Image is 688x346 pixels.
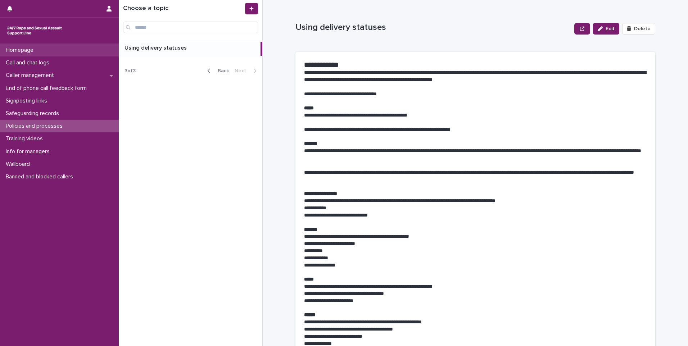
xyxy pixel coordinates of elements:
p: Banned and blocked callers [3,173,79,180]
h1: Choose a topic [123,5,244,13]
span: Back [213,68,229,73]
p: Signposting links [3,97,53,104]
button: Delete [622,23,655,35]
button: Edit [593,23,619,35]
p: Info for managers [3,148,55,155]
p: Training videos [3,135,49,142]
span: Edit [606,26,615,31]
span: Delete [634,26,651,31]
p: Policies and processes [3,123,68,129]
input: Search [123,22,258,33]
button: Next [232,68,262,74]
img: rhQMoQhaT3yELyF149Cw [6,23,63,38]
button: Back [202,68,232,74]
p: Using delivery statuses [125,43,188,51]
p: Homepage [3,47,39,54]
p: Call and chat logs [3,59,55,66]
p: 3 of 3 [119,62,141,80]
p: Using delivery statuses [295,22,571,33]
p: Caller management [3,72,60,79]
p: Wallboard [3,161,36,168]
p: End of phone call feedback form [3,85,92,92]
a: Using delivery statusesUsing delivery statuses [119,42,262,56]
span: Next [235,68,250,73]
p: Safeguarding records [3,110,65,117]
